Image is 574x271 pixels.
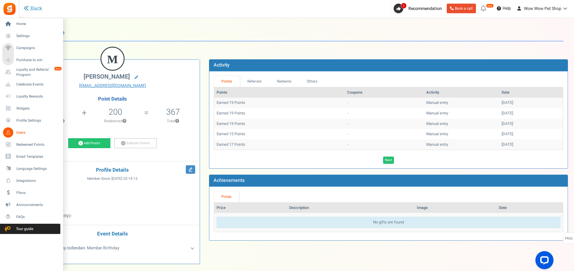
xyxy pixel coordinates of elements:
span: Widgets [16,106,59,111]
td: Earned 19 Points [214,119,345,129]
span: Loyalty and Referral Program [16,67,60,77]
span: Integrations [16,178,59,183]
em: New [54,67,62,71]
div: No gifts are found [217,217,560,228]
div: [DATE] [502,131,560,137]
a: 1 Recommendation [394,4,444,13]
a: Subtract Points [114,138,157,148]
td: Earned 19 Points [214,108,345,119]
span: Help [501,5,511,11]
span: Settings [16,33,59,39]
td: - [345,129,424,139]
span: Manual entry [426,131,448,137]
span: - [71,213,72,219]
h1: User Profile [30,24,563,41]
span: Plans [16,190,59,195]
p: Redeemed [87,118,144,124]
span: Users [16,130,59,135]
span: Wow Wow Pet Shop [524,5,561,12]
span: FAQs [565,233,573,244]
h5: 200 [109,107,122,117]
span: Member Since : [87,176,138,181]
button: ? [175,119,179,123]
a: Next [383,157,394,164]
a: Points [214,76,240,87]
th: Prize [214,203,287,213]
a: Widgets [2,103,60,114]
figcaption: M [101,48,124,71]
span: Announcements [16,202,59,207]
a: Referrals [240,76,269,87]
a: Email Templates [2,151,60,162]
span: Recommendation [408,5,442,12]
span: Manual entry [426,142,448,147]
p: : [30,186,195,192]
a: Plans [2,188,60,198]
h4: Profile Details [30,167,195,173]
a: Others [299,76,325,87]
a: Help [494,4,513,13]
span: Manual entry [426,100,448,105]
span: [DATE] 20:14:13 [112,176,138,181]
th: Activity [424,87,499,98]
a: Home [2,19,60,29]
p: : [30,195,195,201]
th: Description [287,203,415,213]
a: Integrations [2,176,60,186]
a: Redeemed Points [2,139,60,150]
a: Profile Settings [2,115,60,126]
h4: Event Details [30,231,195,237]
td: - [345,98,424,108]
span: Purchase to win [16,58,59,63]
img: Gratisfaction [3,2,16,16]
span: Campaigns [16,45,59,51]
th: Coupons [345,87,424,98]
span: FAQs [16,214,59,220]
td: - [345,119,424,129]
a: [EMAIL_ADDRESS][DOMAIN_NAME] [30,83,195,89]
td: - [345,139,424,150]
b: Achievements [214,177,245,184]
th: Date [499,87,563,98]
th: Points [214,87,345,98]
a: Language Settings [2,164,60,174]
a: Users [2,127,60,138]
span: - Member Birthday [46,245,119,251]
th: Date [496,203,563,213]
button: ? [122,119,126,123]
span: Tour guide [3,226,45,232]
h5: 367 [166,107,180,117]
td: Earned 19 Points [214,98,345,108]
span: 1 [401,3,407,9]
b: Unesi svoj rođendan [46,245,85,251]
span: Home [16,21,59,26]
div: [DATE] [502,142,560,148]
i: Edit Profile [186,165,195,174]
p: : [30,213,195,219]
a: FAQs [2,212,60,222]
a: Loyalty Rewards [2,91,60,101]
td: - [345,108,424,119]
span: Manual entry [426,121,448,126]
span: Redeemed Points [16,142,59,147]
a: Book a call [447,4,476,13]
div: [DATE] [502,121,560,127]
a: Purchase to win [2,55,60,65]
span: Email Templates [16,154,59,159]
a: Announcements [2,200,60,210]
a: Prizes [214,191,239,202]
span: Celebrate Events [16,82,59,87]
p: Total [149,118,197,124]
td: Earned 17 Points [214,139,345,150]
span: Manual entry [426,110,448,116]
a: Loyalty and Referral Program New [2,67,60,77]
div: [DATE] [502,111,560,116]
a: Redeems [269,76,299,87]
a: Settings [2,31,60,41]
a: Campaigns [2,43,60,53]
p: : [30,204,195,210]
h4: Point Details [25,96,200,102]
div: [DATE] [502,100,560,106]
b: Activity [214,61,230,69]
